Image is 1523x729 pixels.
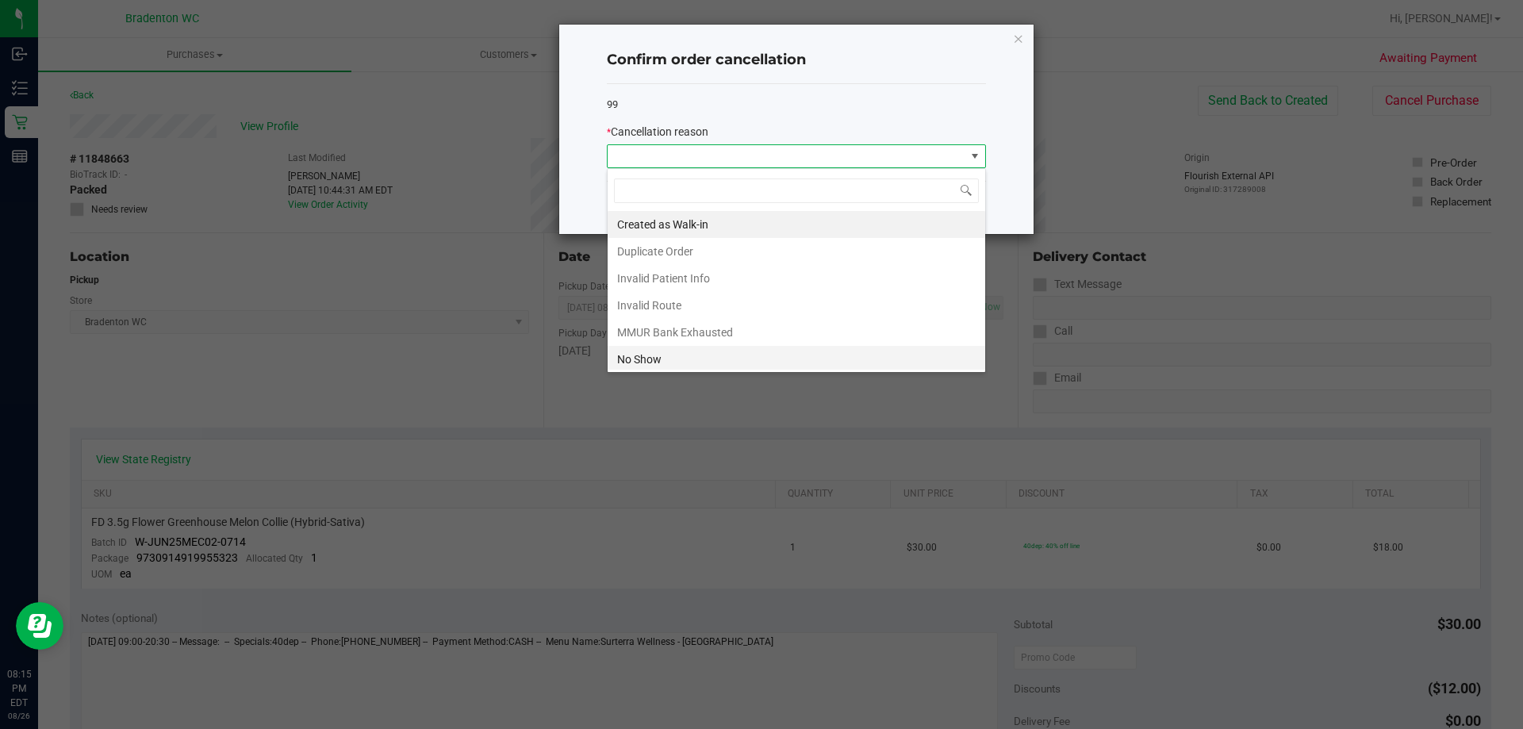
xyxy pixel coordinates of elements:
[611,125,708,138] span: Cancellation reason
[16,602,63,650] iframe: Resource center
[607,50,986,71] h4: Confirm order cancellation
[1013,29,1024,48] button: Close
[608,265,985,292] li: Invalid Patient Info
[608,319,985,346] li: MMUR Bank Exhausted
[608,292,985,319] li: Invalid Route
[608,211,985,238] li: Created as Walk-in
[607,98,618,110] span: 99
[608,238,985,265] li: Duplicate Order
[608,346,985,373] li: No Show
